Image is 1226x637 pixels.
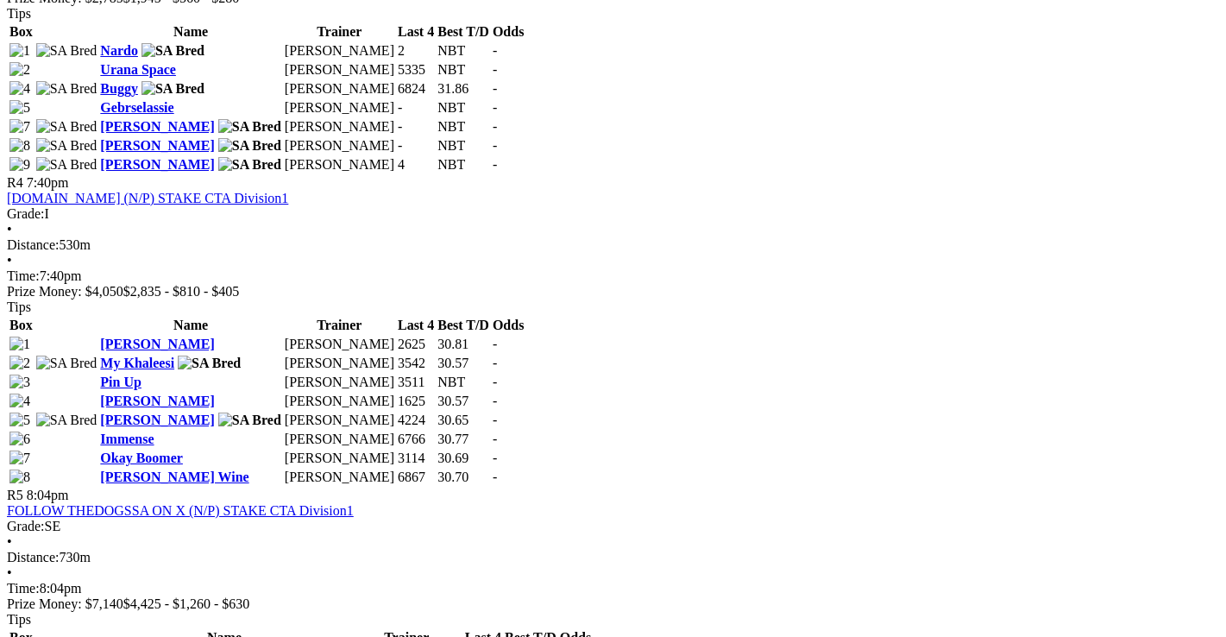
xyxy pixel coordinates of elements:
img: 1 [9,43,30,59]
span: Tips [7,612,31,627]
a: Okay Boomer [100,451,183,465]
a: Gebrselassie [100,100,173,115]
a: Urana Space [100,62,176,77]
td: 4 [397,156,435,173]
a: [PERSON_NAME] Wine [100,470,248,484]
td: 30.57 [437,355,490,372]
td: 3511 [397,374,435,391]
th: Last 4 [397,317,435,334]
th: Trainer [284,317,395,334]
td: 1625 [397,393,435,410]
img: SA Bred [218,119,281,135]
span: Box [9,318,33,332]
td: 2625 [397,336,435,353]
span: - [493,451,497,465]
img: 5 [9,413,30,428]
span: - [493,138,497,153]
td: [PERSON_NAME] [284,80,395,98]
td: NBT [437,137,490,155]
td: 30.65 [437,412,490,429]
img: SA Bred [218,157,281,173]
td: 3542 [397,355,435,372]
td: [PERSON_NAME] [284,450,395,467]
span: 8:04pm [27,488,69,502]
img: SA Bred [218,138,281,154]
td: 30.57 [437,393,490,410]
div: 7:40pm [7,268,1219,284]
span: - [493,43,497,58]
td: NBT [437,42,490,60]
span: Grade: [7,206,45,221]
span: Tips [7,300,31,314]
td: [PERSON_NAME] [284,393,395,410]
img: SA Bred [36,119,97,135]
div: Prize Money: $4,050 [7,284,1219,300]
td: [PERSON_NAME] [284,374,395,391]
img: SA Bred [36,43,97,59]
img: 5 [9,100,30,116]
a: Immense [100,432,154,446]
th: Last 4 [397,23,435,41]
img: 8 [9,138,30,154]
td: 6867 [397,469,435,486]
div: 530m [7,237,1219,253]
span: Grade: [7,519,45,533]
a: Buggy [100,81,138,96]
th: Best T/D [437,23,490,41]
span: - [493,413,497,427]
img: SA Bred [178,356,241,371]
th: Name [99,23,282,41]
th: Odds [492,23,525,41]
div: Prize Money: $7,140 [7,596,1219,612]
img: SA Bred [36,356,97,371]
td: NBT [437,374,490,391]
td: NBT [437,99,490,117]
span: • [7,222,12,237]
td: 30.70 [437,469,490,486]
img: 9 [9,157,30,173]
img: SA Bred [141,43,204,59]
div: 8:04pm [7,581,1219,596]
span: 7:40pm [27,175,69,190]
td: 30.77 [437,431,490,448]
span: - [493,62,497,77]
a: FOLLOW THEDOGSSA ON X (N/P) STAKE CTA Division1 [7,503,354,518]
span: - [493,119,497,134]
span: - [493,356,497,370]
span: Distance: [7,237,59,252]
td: 2 [397,42,435,60]
span: • [7,565,12,580]
td: NBT [437,61,490,79]
span: - [493,375,497,389]
div: 730m [7,550,1219,565]
td: [PERSON_NAME] [284,156,395,173]
th: Best T/D [437,317,490,334]
span: $4,425 - $1,260 - $630 [123,596,250,611]
td: 31.86 [437,80,490,98]
a: Pin Up [100,375,141,389]
td: 4224 [397,412,435,429]
td: [PERSON_NAME] [284,469,395,486]
a: Nardo [100,43,138,58]
td: [PERSON_NAME] [284,431,395,448]
span: Tips [7,6,31,21]
img: SA Bred [36,157,97,173]
img: 6 [9,432,30,447]
span: - [493,100,497,115]
a: [PERSON_NAME] [100,394,214,408]
a: [PERSON_NAME] [100,157,214,172]
td: 6824 [397,80,435,98]
th: Odds [492,317,525,334]
td: - [397,99,435,117]
span: - [493,394,497,408]
a: [DOMAIN_NAME] (N/P) STAKE CTA Division1 [7,191,288,205]
td: [PERSON_NAME] [284,118,395,136]
img: SA Bred [141,81,204,97]
div: SE [7,519,1219,534]
img: 3 [9,375,30,390]
span: R4 [7,175,23,190]
span: • [7,253,12,268]
a: [PERSON_NAME] [100,337,214,351]
td: [PERSON_NAME] [284,336,395,353]
span: - [493,337,497,351]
